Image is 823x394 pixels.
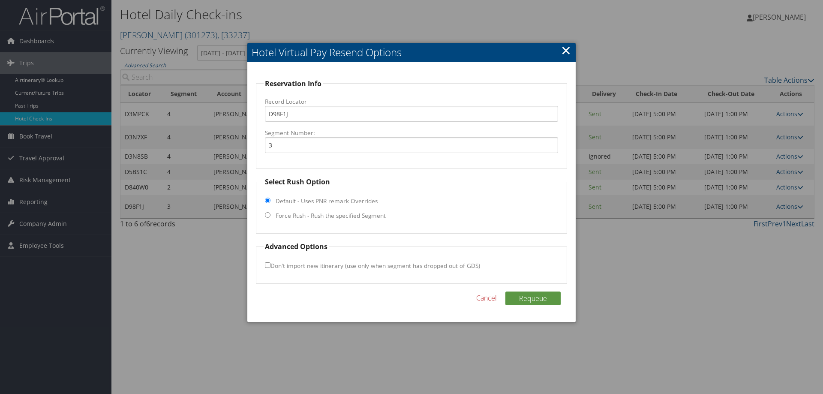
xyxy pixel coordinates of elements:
[276,197,378,205] label: Default - Uses PNR remark Overrides
[265,97,558,106] label: Record Locator
[265,129,558,137] label: Segment Number:
[264,78,323,89] legend: Reservation Info
[265,262,270,268] input: Don't import new itinerary (use only when segment has dropped out of GDS)
[264,177,331,187] legend: Select Rush Option
[276,211,386,220] label: Force Rush - Rush the specified Segment
[505,292,561,305] button: Requeue
[561,42,571,59] a: Close
[247,43,576,62] h2: Hotel Virtual Pay Resend Options
[264,241,329,252] legend: Advanced Options
[476,293,497,303] a: Cancel
[265,258,480,274] label: Don't import new itinerary (use only when segment has dropped out of GDS)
